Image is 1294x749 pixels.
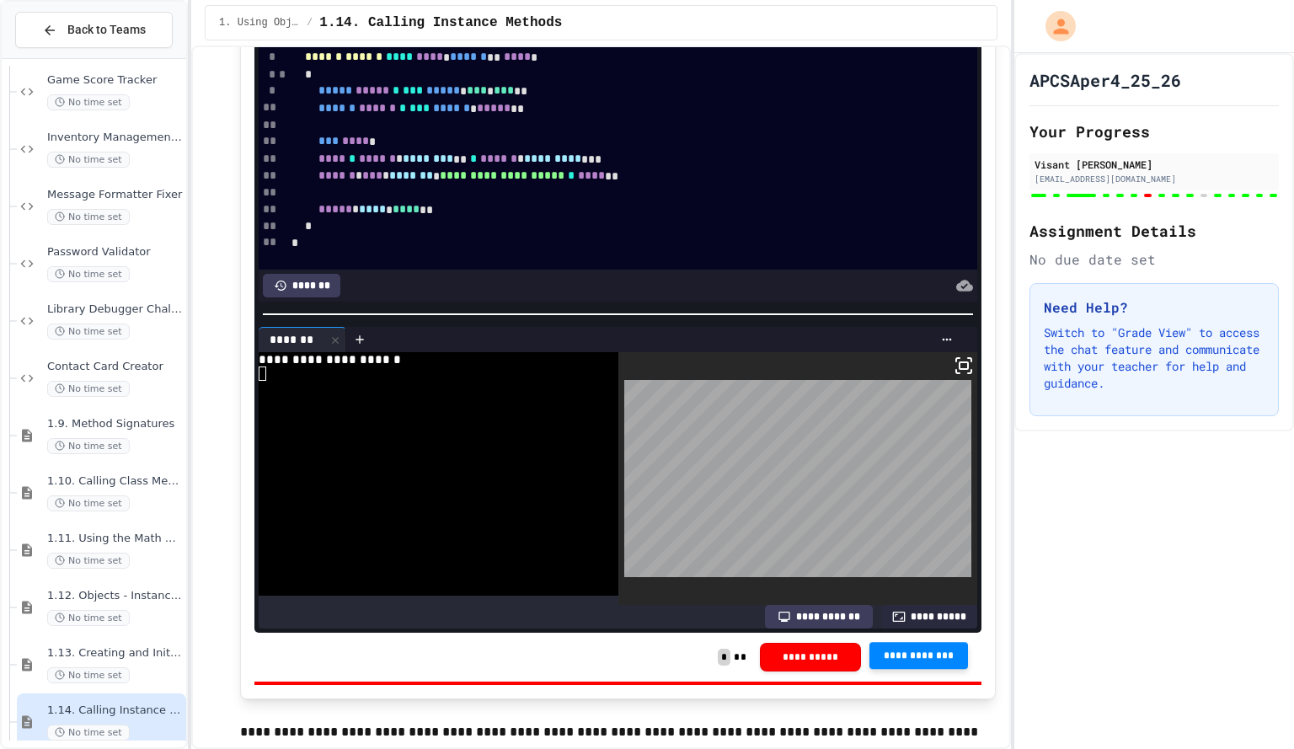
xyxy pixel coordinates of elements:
[219,16,300,29] span: 1. Using Objects and Methods
[47,438,130,454] span: No time set
[47,610,130,626] span: No time set
[47,324,130,340] span: No time set
[47,646,183,661] span: 1.13. Creating and Initializing Objects: Constructors
[1028,7,1080,45] div: My Account
[47,495,130,511] span: No time set
[307,16,313,29] span: /
[47,553,130,569] span: No time set
[1029,120,1279,143] h2: Your Progress
[47,381,130,397] span: No time set
[47,152,130,168] span: No time set
[1044,324,1265,392] p: Switch to "Grade View" to access the chat feature and communicate with your teacher for help and ...
[47,667,130,683] span: No time set
[47,302,183,317] span: Library Debugger Challenge
[1035,173,1274,185] div: [EMAIL_ADDRESS][DOMAIN_NAME]
[47,131,183,145] span: Inventory Management System
[47,245,183,259] span: Password Validator
[47,94,130,110] span: No time set
[1044,297,1265,318] h3: Need Help?
[47,725,130,741] span: No time set
[15,12,173,48] button: Back to Teams
[47,474,183,489] span: 1.10. Calling Class Methods
[1029,249,1279,270] div: No due date set
[1029,68,1181,92] h1: APCSAper4_25_26
[47,188,183,202] span: Message Formatter Fixer
[47,417,183,431] span: 1.9. Method Signatures
[1029,219,1279,243] h2: Assignment Details
[47,266,130,282] span: No time set
[47,589,183,603] span: 1.12. Objects - Instances of Classes
[47,704,183,718] span: 1.14. Calling Instance Methods
[47,73,183,88] span: Game Score Tracker
[1035,157,1274,172] div: Visant [PERSON_NAME]
[47,209,130,225] span: No time set
[319,13,562,33] span: 1.14. Calling Instance Methods
[67,21,146,39] span: Back to Teams
[47,360,183,374] span: Contact Card Creator
[47,532,183,546] span: 1.11. Using the Math Class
